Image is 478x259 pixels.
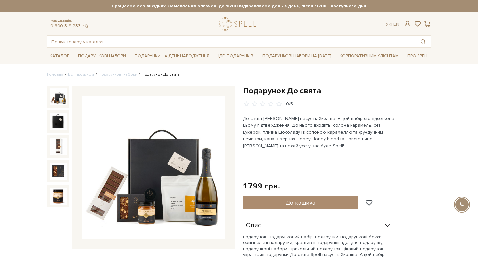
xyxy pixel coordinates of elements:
li: Подарунок До свята [137,72,180,78]
strong: Працюємо без вихідних. Замовлення оплачені до 16:00 відправляємо день в день, після 16:00 - насту... [47,3,431,9]
button: До кошика [243,196,358,209]
button: Пошук товару у каталозі [416,36,431,47]
img: Подарунок До свята [50,113,67,130]
a: Каталог [47,51,72,61]
div: Ук [386,21,399,27]
a: En [393,21,399,27]
a: Подарунки на День народження [132,51,212,61]
span: Консультація: [50,19,89,23]
a: Головна [47,72,63,77]
a: Про Spell [405,51,431,61]
img: Подарунок До свята [50,163,67,180]
a: Подарункові набори [75,51,128,61]
a: telegram [82,23,89,29]
img: Подарунок До свята [82,96,225,239]
span: | [391,21,392,27]
input: Пошук товару у каталозі [47,36,416,47]
div: 1 799 грн. [243,181,280,191]
img: Подарунок До свята [50,138,67,155]
a: Вся продукція [68,72,94,77]
a: logo [219,17,259,31]
span: Опис [246,223,261,228]
span: До кошика [286,199,315,206]
a: Подарункові набори на [DATE] [260,50,334,61]
div: 0/5 [286,101,293,107]
a: 0 800 319 233 [50,23,81,29]
h1: Подарунок До свята [243,86,431,96]
a: Ідеї подарунків [216,51,256,61]
a: Корпоративним клієнтам [337,50,401,61]
p: До свята [PERSON_NAME] пасує найкраще. А цей набір стовідсоткове цьому підтвердження. До нього вх... [243,115,395,149]
img: Подарунок До свята [50,188,67,204]
img: Подарунок До свята [50,88,67,105]
a: Подарункові набори [99,72,137,77]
